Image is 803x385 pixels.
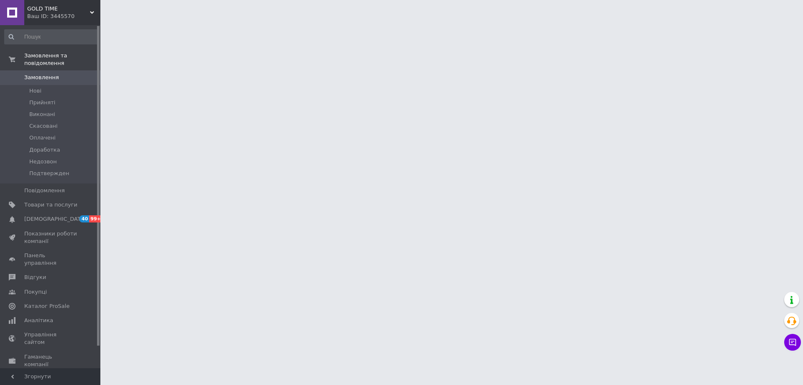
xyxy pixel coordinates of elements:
[89,215,103,222] span: 99+
[29,134,56,142] span: Оплачені
[24,353,77,368] span: Гаманець компанії
[24,302,69,310] span: Каталог ProSale
[24,331,77,346] span: Управління сайтом
[24,74,59,81] span: Замовлення
[29,99,55,106] span: Прийняті
[24,187,65,194] span: Повідомлення
[29,158,57,165] span: Недозвон
[29,111,55,118] span: Виконані
[24,201,77,209] span: Товари та послуги
[24,215,86,223] span: [DEMOGRAPHIC_DATA]
[24,252,77,267] span: Панель управління
[784,334,801,351] button: Чат з покупцем
[24,52,100,67] span: Замовлення та повідомлення
[29,170,69,177] span: Подтвержден
[24,274,46,281] span: Відгуки
[79,215,89,222] span: 40
[4,29,99,44] input: Пошук
[29,146,60,154] span: Доработка
[24,230,77,245] span: Показники роботи компанії
[24,317,53,324] span: Аналітика
[24,288,47,296] span: Покупці
[29,122,58,130] span: Скасовані
[27,5,90,13] span: GOLD TIME
[27,13,100,20] div: Ваш ID: 3445570
[29,87,41,95] span: Нові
